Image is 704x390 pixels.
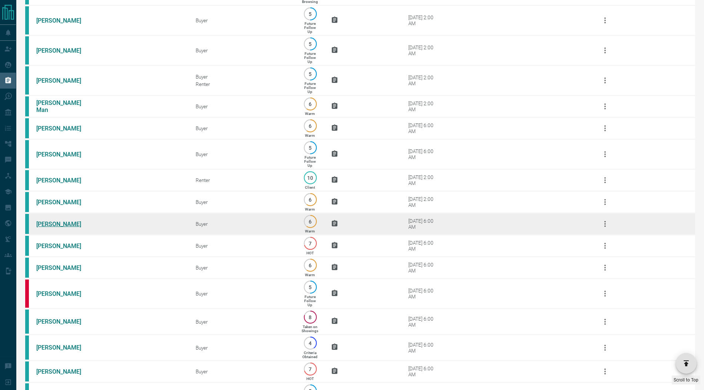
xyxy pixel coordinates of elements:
[305,273,315,277] p: Warm
[408,316,440,328] div: [DATE] 6:00 AM
[408,100,440,112] div: [DATE] 2:00 AM
[408,218,440,230] div: [DATE] 6:00 AM
[36,77,92,84] a: [PERSON_NAME]
[196,243,289,249] div: Buyer
[304,22,316,34] p: Future Follow Up
[25,361,29,381] div: condos.ca
[36,264,92,271] a: [PERSON_NAME]
[308,145,313,151] p: 5
[25,258,29,278] div: condos.ca
[308,123,313,129] p: 6
[308,41,313,47] p: 5
[408,174,440,186] div: [DATE] 2:00 AM
[25,96,29,116] div: condos.ca
[36,290,92,297] a: [PERSON_NAME]
[25,118,29,138] div: condos.ca
[25,36,29,65] div: condos.ca
[196,291,289,297] div: Buyer
[304,295,316,307] p: Future Follow Up
[25,66,29,95] div: condos.ca
[25,192,29,212] div: condos.ca
[36,151,92,158] a: [PERSON_NAME]
[305,112,315,116] p: Warm
[196,345,289,351] div: Buyer
[25,280,29,308] div: property.ca
[308,262,313,268] p: 6
[408,44,440,56] div: [DATE] 2:00 AM
[308,366,313,372] p: 7
[408,75,440,86] div: [DATE] 2:00 AM
[196,151,289,157] div: Buyer
[306,377,314,381] p: HOT
[36,199,92,206] a: [PERSON_NAME]
[308,175,313,181] p: 10
[196,199,289,205] div: Buyer
[674,377,698,383] span: Scroll to Top
[25,236,29,256] div: condos.ca
[196,125,289,131] div: Buyer
[25,310,29,334] div: condos.ca
[308,71,313,77] p: 5
[36,125,92,132] a: [PERSON_NAME]
[408,342,440,354] div: [DATE] 6:00 AM
[308,314,313,320] p: 8
[308,197,313,202] p: 6
[306,251,314,255] p: HOT
[25,170,29,190] div: condos.ca
[408,262,440,274] div: [DATE] 6:00 AM
[308,219,313,224] p: 6
[36,242,92,249] a: [PERSON_NAME]
[305,229,315,233] p: Warm
[36,221,92,228] a: [PERSON_NAME]
[408,196,440,208] div: [DATE] 2:00 AM
[308,340,313,346] p: 4
[196,319,289,325] div: Buyer
[196,221,289,227] div: Buyer
[304,82,316,94] p: Future Follow Up
[304,52,316,64] p: Future Follow Up
[196,368,289,374] div: Buyer
[36,344,92,351] a: [PERSON_NAME]
[308,101,313,107] p: 6
[305,207,315,211] p: Warm
[305,185,315,189] p: Client
[408,288,440,300] div: [DATE] 6:00 AM
[304,155,316,168] p: Future Follow Up
[408,240,440,252] div: [DATE] 6:00 AM
[408,14,440,26] div: [DATE] 2:00 AM
[36,47,92,54] a: [PERSON_NAME]
[36,17,92,24] a: [PERSON_NAME]
[308,284,313,290] p: 5
[408,366,440,377] div: [DATE] 6:00 AM
[308,11,313,17] p: 5
[302,325,318,333] p: Taken on Showings
[25,336,29,360] div: condos.ca
[196,103,289,109] div: Buyer
[36,177,92,184] a: [PERSON_NAME]
[305,133,315,138] p: Warm
[308,241,313,246] p: 7
[25,6,29,34] div: condos.ca
[196,265,289,271] div: Buyer
[196,81,289,87] div: Renter
[25,214,29,234] div: condos.ca
[36,368,92,375] a: [PERSON_NAME]
[196,47,289,53] div: Buyer
[196,74,289,80] div: Buyer
[196,177,289,183] div: Renter
[408,148,440,160] div: [DATE] 6:00 AM
[196,17,289,23] div: Buyer
[36,99,92,113] a: [PERSON_NAME] Man
[408,122,440,134] div: [DATE] 6:00 AM
[36,318,92,325] a: [PERSON_NAME]
[25,140,29,168] div: condos.ca
[302,351,318,359] p: Criteria Obtained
